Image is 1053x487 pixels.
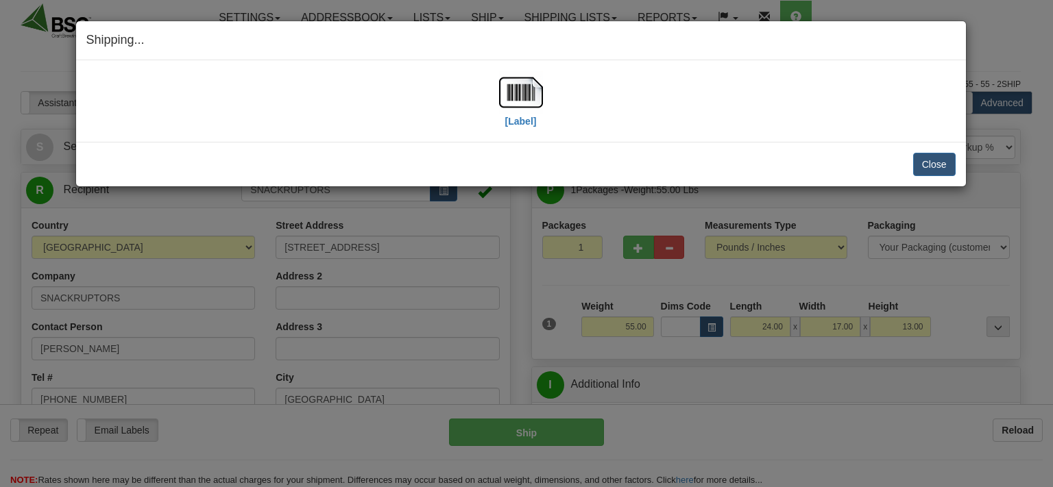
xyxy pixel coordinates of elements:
img: barcode.jpg [499,71,543,114]
a: [Label] [499,86,543,126]
button: Close [913,153,956,176]
iframe: chat widget [1021,173,1052,313]
label: [Label] [505,114,537,128]
span: Shipping... [86,33,145,47]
